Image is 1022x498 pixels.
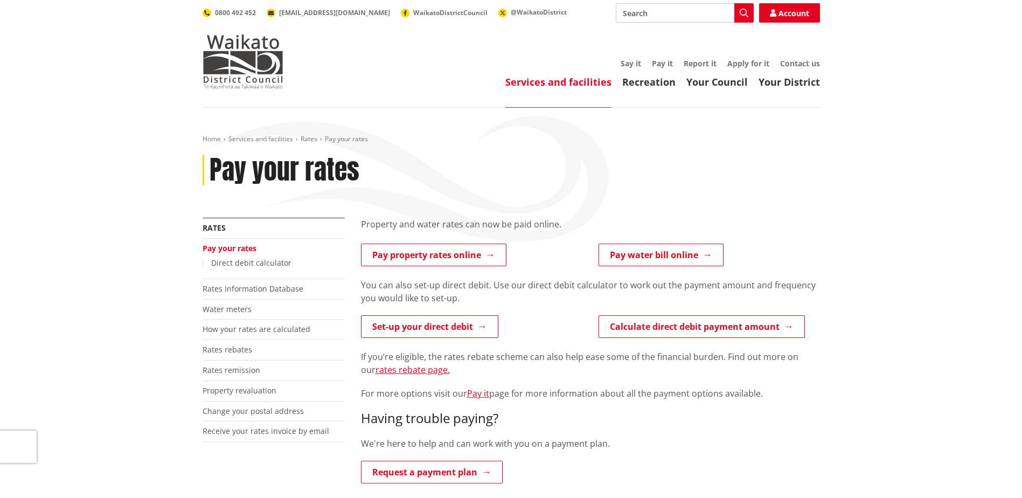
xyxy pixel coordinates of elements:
a: Report it [684,58,717,68]
a: Calculate direct debit payment amount [599,315,805,338]
a: Water meters [203,304,252,314]
p: For more options visit our page for more information about all the payment options available. [361,387,820,400]
a: rates rebate page. [376,364,450,376]
span: @WaikatoDistrict [511,8,567,17]
img: Waikato District Council - Te Kaunihera aa Takiwaa o Waikato [203,34,283,88]
a: Direct debit calculator [211,258,291,268]
a: Rates [203,223,226,233]
a: 0800 492 452 [203,8,256,17]
a: Rates rebates [203,344,252,355]
div: Property and water rates can now be paid online. [361,218,820,244]
a: Services and facilities [228,134,293,143]
a: Change your postal address [203,406,304,416]
h3: Having trouble paying? [361,411,820,426]
a: Pay it [467,388,489,399]
nav: breadcrumb [203,135,820,144]
a: Services and facilities [505,75,611,88]
a: Property revaluation [203,385,276,396]
a: [EMAIL_ADDRESS][DOMAIN_NAME] [267,8,390,17]
a: Pay property rates online [361,244,506,266]
span: Pay your rates [325,134,368,143]
p: If you’re eligible, the rates rebate scheme can also help ease some of the financial burden. Find... [361,350,820,376]
a: Receive your rates invoice by email [203,426,329,436]
a: Pay it [652,58,673,68]
span: [EMAIL_ADDRESS][DOMAIN_NAME] [279,8,390,17]
a: Set-up your direct debit [361,315,498,338]
a: Rates [301,134,317,143]
a: Pay water bill online [599,244,724,266]
a: Recreation [622,75,676,88]
h1: Pay your rates [210,155,359,186]
a: Say it [621,58,641,68]
a: Pay your rates [203,243,256,253]
span: 0800 492 452 [215,8,256,17]
a: Request a payment plan [361,461,503,483]
a: Rates Information Database [203,283,303,294]
a: Your District [759,75,820,88]
a: Contact us [780,58,820,68]
p: You can also set-up direct debit. Use our direct debit calculator to work out the payment amount ... [361,279,820,305]
input: Search input [616,3,754,23]
a: Home [203,134,221,143]
a: WaikatoDistrictCouncil [401,8,488,17]
a: Account [759,3,820,23]
a: Apply for it [727,58,769,68]
p: We're here to help and can work with you on a payment plan. [361,437,820,450]
a: Your Council [686,75,748,88]
a: @WaikatoDistrict [498,8,567,17]
a: Rates remission [203,365,260,375]
a: How your rates are calculated [203,324,310,334]
span: WaikatoDistrictCouncil [413,8,488,17]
